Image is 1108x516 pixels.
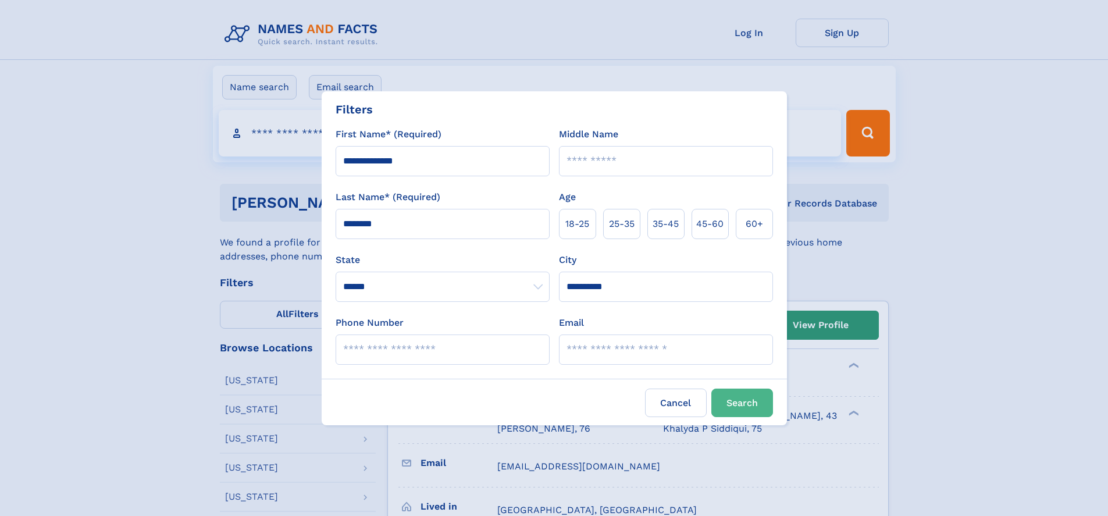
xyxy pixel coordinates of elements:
[559,127,618,141] label: Middle Name
[336,101,373,118] div: Filters
[746,217,763,231] span: 60+
[559,253,576,267] label: City
[653,217,679,231] span: 35‑45
[559,316,584,330] label: Email
[336,316,404,330] label: Phone Number
[336,127,441,141] label: First Name* (Required)
[609,217,635,231] span: 25‑35
[336,253,550,267] label: State
[645,389,707,417] label: Cancel
[559,190,576,204] label: Age
[696,217,724,231] span: 45‑60
[711,389,773,417] button: Search
[565,217,589,231] span: 18‑25
[336,190,440,204] label: Last Name* (Required)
